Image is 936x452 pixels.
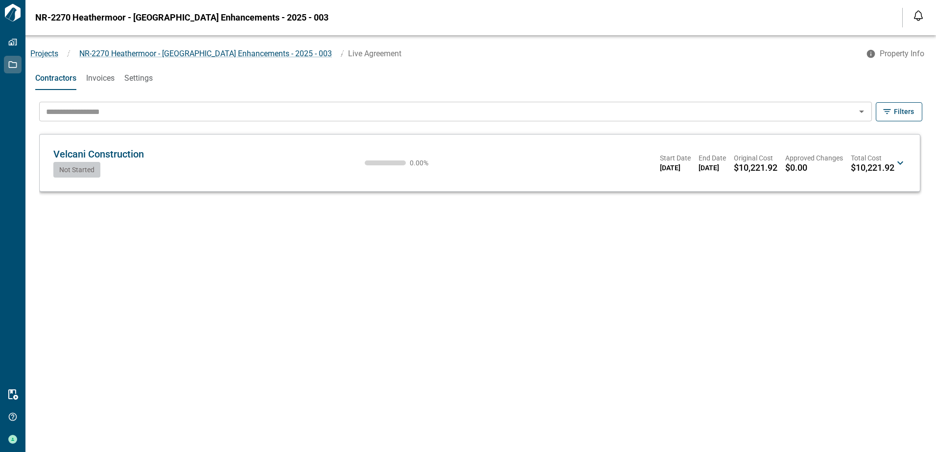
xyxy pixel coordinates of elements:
[53,148,144,160] span: Velcani Construction
[699,163,726,173] span: [DATE]
[876,102,922,121] button: Filters
[660,163,691,173] span: [DATE]
[860,45,932,63] button: Property Info
[785,153,843,163] span: Approved Changes
[894,107,914,116] span: Filters
[903,419,926,442] iframe: Intercom live chat
[851,153,894,163] span: Total Cost
[348,49,401,58] span: Live Agreement
[734,163,777,173] span: $10,221.92
[35,73,76,83] span: Contractors
[410,159,439,166] span: 0.00 %
[35,13,328,23] span: NR-2270 Heathermoor - [GEOGRAPHIC_DATA] Enhancements - 2025 - 003
[911,8,926,23] button: Open notification feed
[785,163,807,173] span: $0.00
[49,142,910,183] div: Velcani ConstructionNot Started0.00%Start Date[DATE]End Date[DATE]Original Cost$10,221.92Approved...
[124,73,153,83] span: Settings
[86,73,115,83] span: Invoices
[79,49,332,58] span: NR-2270 Heathermoor - [GEOGRAPHIC_DATA] Enhancements - 2025 - 003
[660,153,691,163] span: Start Date
[880,49,924,59] span: Property Info
[25,67,936,90] div: base tabs
[25,48,860,60] nav: breadcrumb
[59,166,94,174] span: Not Started
[855,105,868,118] button: Open
[30,49,58,58] a: Projects
[699,153,726,163] span: End Date
[734,153,777,163] span: Original Cost
[851,163,894,173] span: $10,221.92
